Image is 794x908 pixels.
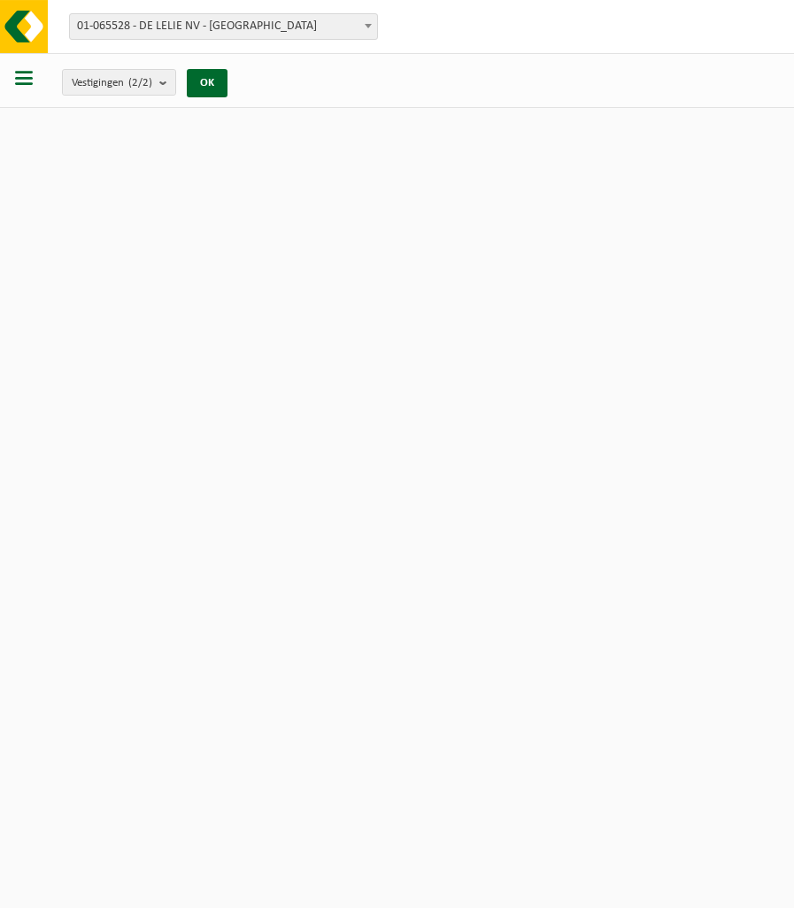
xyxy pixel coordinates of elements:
span: 01-065528 - DE LELIE NV - KALMTHOUT [70,14,377,39]
button: Vestigingen(2/2) [62,69,176,96]
count: (2/2) [128,77,152,88]
span: Vestigingen [72,70,152,96]
span: 01-065528 - DE LELIE NV - KALMTHOUT [69,13,378,40]
button: OK [187,69,227,97]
